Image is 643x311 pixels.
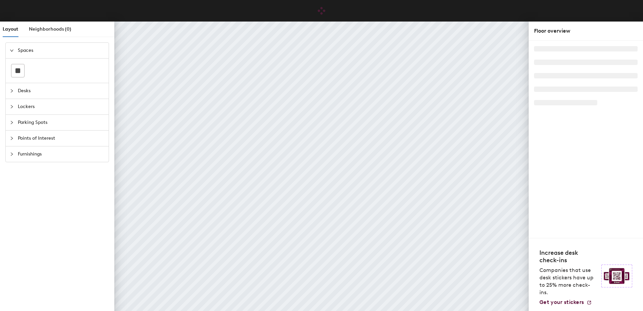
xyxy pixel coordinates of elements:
[3,26,18,32] span: Layout
[18,146,105,162] span: Furnishings
[539,299,584,305] span: Get your stickers
[534,27,638,35] div: Floor overview
[10,152,14,156] span: collapsed
[29,26,71,32] span: Neighborhoods (0)
[601,265,632,287] img: Sticker logo
[18,83,105,99] span: Desks
[18,115,105,130] span: Parking Spots
[539,299,592,306] a: Get your stickers
[10,89,14,93] span: collapsed
[10,105,14,109] span: collapsed
[539,249,597,264] h4: Increase desk check-ins
[18,43,105,58] span: Spaces
[539,267,597,296] p: Companies that use desk stickers have up to 25% more check-ins.
[10,120,14,125] span: collapsed
[10,136,14,140] span: collapsed
[10,48,14,53] span: expanded
[18,131,105,146] span: Points of Interest
[18,99,105,114] span: Lockers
